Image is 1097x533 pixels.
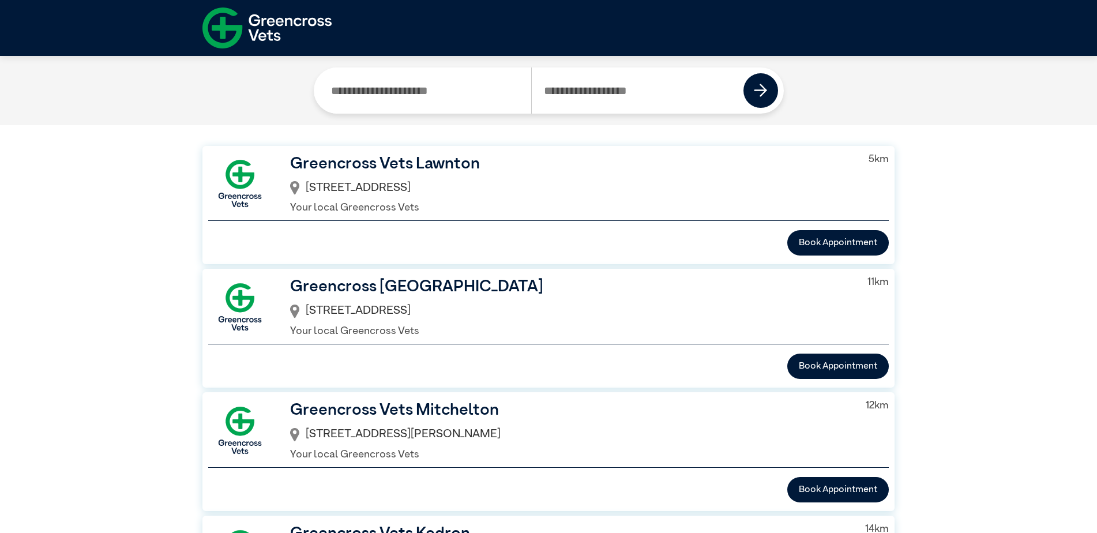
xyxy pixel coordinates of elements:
p: Your local Greencross Vets [290,447,847,463]
div: [STREET_ADDRESS][PERSON_NAME] [290,422,847,447]
img: GX-Square.png [208,152,272,215]
button: Book Appointment [787,354,889,379]
p: Your local Greencross Vets [290,324,849,339]
img: GX-Square.png [208,275,272,339]
div: [STREET_ADDRESS] [290,299,849,324]
button: Book Appointment [787,230,889,256]
p: 5 km [869,152,889,167]
img: icon-right [754,84,768,97]
input: Search by Postcode [531,67,744,114]
h3: Greencross [GEOGRAPHIC_DATA] [290,275,849,299]
div: [STREET_ADDRESS] [290,176,850,201]
h3: Greencross Vets Mitchelton [290,398,847,422]
p: Your local Greencross Vets [290,200,850,216]
p: 11 km [867,275,889,290]
input: Search by Clinic Name [320,67,532,114]
p: 12 km [866,398,889,414]
img: f-logo [202,3,332,53]
button: Book Appointment [787,477,889,502]
h3: Greencross Vets Lawnton [290,152,850,176]
img: GX-Square.png [208,399,272,462]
